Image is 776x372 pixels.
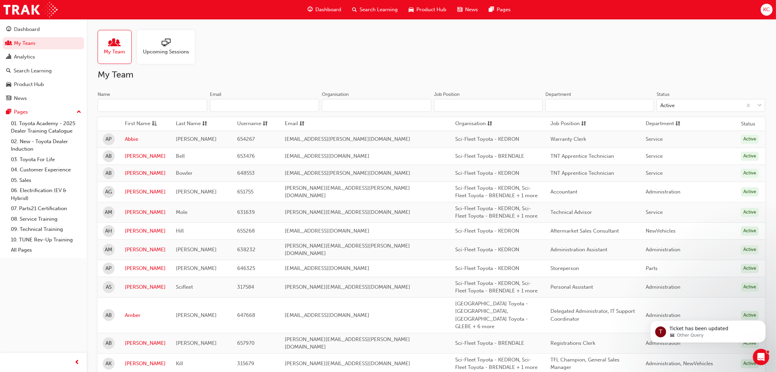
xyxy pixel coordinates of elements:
[3,106,84,118] button: Pages
[237,265,255,271] span: 646325
[125,188,166,196] a: [PERSON_NAME]
[125,120,162,128] button: First Nameasc-icon
[3,2,57,17] img: Trak
[285,265,369,271] span: [EMAIL_ADDRESS][DOMAIN_NAME]
[237,247,255,253] span: 638232
[176,189,217,195] span: [PERSON_NAME]
[455,120,486,128] span: Organisation
[125,246,166,254] a: [PERSON_NAME]
[302,3,347,17] a: guage-iconDashboard
[285,243,410,257] span: [PERSON_NAME][EMAIL_ADDRESS][PERSON_NAME][DOMAIN_NAME]
[98,69,765,80] h2: My Team
[646,120,674,128] span: Department
[285,153,369,159] span: [EMAIL_ADDRESS][DOMAIN_NAME]
[176,284,193,290] span: Scifleet
[237,189,253,195] span: 651755
[455,136,519,142] span: Sci-Fleet Toyota - KEDRON
[125,208,166,216] a: [PERSON_NAME]
[741,245,759,254] div: Active
[176,170,193,176] span: Bowler
[409,5,414,14] span: car-icon
[550,189,577,195] span: Accountant
[75,358,80,367] span: prev-icon
[322,99,431,112] input: Organisation
[6,82,11,88] span: car-icon
[646,153,663,159] span: Service
[98,99,207,112] input: Name
[545,91,571,98] div: Department
[8,235,84,245] a: 10. TUNE Rev-Up Training
[125,311,166,319] a: Amber
[299,120,304,128] span: sorting-icon
[550,170,614,176] span: TNT Apprentice Technician
[176,153,185,159] span: Bell
[646,189,680,195] span: Administration
[646,170,663,176] span: Service
[125,120,150,128] span: First Name
[285,360,410,367] span: [PERSON_NAME][EMAIL_ADDRESS][DOMAIN_NAME]
[285,209,410,215] span: [PERSON_NAME][EMAIL_ADDRESS][DOMAIN_NAME]
[176,120,201,128] span: Last Name
[106,360,112,368] span: AK
[455,153,524,159] span: Sci-Fleet Toyota - BRENDALE
[3,78,84,91] a: Product Hub
[285,136,410,142] span: [EMAIL_ADDRESS][PERSON_NAME][DOMAIN_NAME]
[285,336,410,350] span: [PERSON_NAME][EMAIL_ADDRESS][PERSON_NAME][DOMAIN_NAME]
[741,283,759,292] div: Active
[660,102,675,109] div: Active
[125,339,166,347] a: [PERSON_NAME]
[125,152,166,160] a: [PERSON_NAME]
[210,99,319,112] input: Email
[761,4,773,16] button: KC
[646,209,663,215] span: Service
[125,135,166,143] a: Abbie
[237,284,254,290] span: 317584
[237,153,255,159] span: 653476
[416,6,446,14] span: Product Hub
[104,48,126,56] span: My Team
[455,185,538,199] span: Sci-Fleet Toyota - KEDRON, Sci-Fleet Toyota - BRENDALE + 1 more
[105,208,113,216] span: AM
[77,108,81,117] span: up-icon
[753,349,769,365] iframe: Intercom live chat
[3,37,84,50] a: My Team
[741,120,755,128] th: Status
[455,357,538,371] span: Sci-Fleet Toyota - KEDRON, Sci-Fleet Toyota - BRENDALE + 1 more
[646,228,676,234] span: NewVehicles
[550,209,592,215] span: Technical Advisor
[646,265,658,271] span: Parts
[757,101,762,110] span: down-icon
[6,68,11,74] span: search-icon
[640,306,776,354] iframe: Intercom notifications message
[550,284,593,290] span: Personal Assistant
[550,136,586,142] span: Warranty Clerk
[237,170,255,176] span: 648553
[465,6,478,14] span: News
[3,51,84,63] a: Analytics
[550,120,588,128] button: Job Positionsorting-icon
[483,3,516,17] a: pages-iconPages
[741,187,759,197] div: Active
[6,40,11,47] span: people-icon
[489,5,494,14] span: pages-icon
[550,153,614,159] span: TNT Apprentice Technician
[550,228,619,234] span: Aftermarket Sales Consultant
[14,26,40,33] div: Dashboard
[581,120,586,128] span: sorting-icon
[105,188,112,196] span: AG
[237,360,254,367] span: 315679
[741,208,759,217] div: Active
[210,91,221,98] div: Email
[741,152,759,161] div: Active
[14,81,44,88] div: Product Hub
[646,247,680,253] span: Administration
[550,308,635,322] span: Delegated Administrator, IT Support Coordinator
[646,360,713,367] span: Administration, NewVehicles
[657,91,670,98] div: Status
[143,48,189,56] span: Upcoming Sessions
[105,311,112,319] span: AB
[8,203,84,214] a: 07. Parts21 Certification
